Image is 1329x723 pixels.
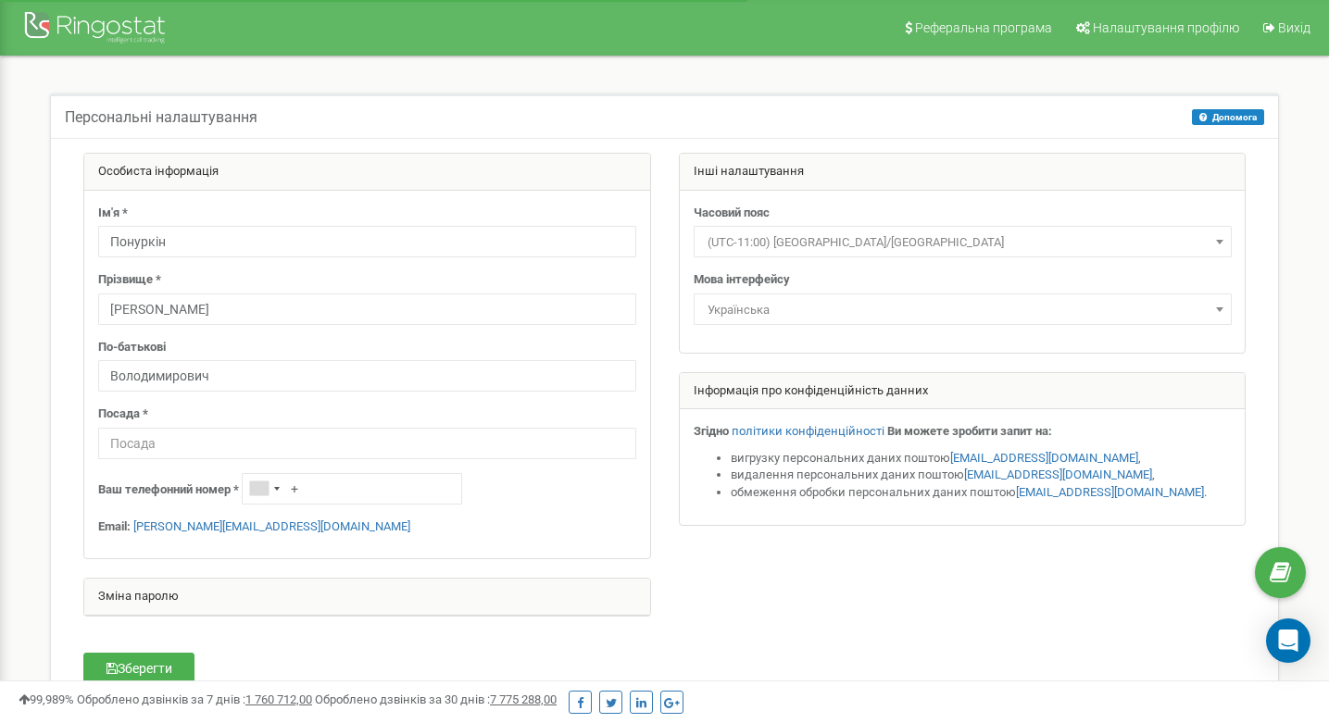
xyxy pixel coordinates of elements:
[694,205,770,222] label: Часовий пояс
[964,467,1152,481] a: [EMAIL_ADDRESS][DOMAIN_NAME]
[694,424,729,438] strong: Згідно
[242,473,462,505] input: +1-800-555-55-55
[315,692,557,706] span: Оброблено дзвінків за 30 днів :
[98,519,131,533] strong: Email:
[731,450,1232,467] li: вигрузку персональних даних поштою ,
[694,293,1232,325] span: Українська
[77,692,312,706] span: Оброблено дзвінків за 7 днів :
[694,271,790,289] label: Мова інтерфейсу
[680,373,1246,410] div: Інформація про конфіденційність данних
[731,484,1232,502] li: обмеження обробки персональних даних поштою .
[98,205,128,222] label: Ім'я *
[887,424,1052,438] strong: Ви можете зробити запит на:
[98,271,161,289] label: Прізвище *
[98,405,148,423] label: Посада *
[65,109,257,126] h5: Персональні налаштування
[700,297,1225,323] span: Українська
[694,226,1232,257] span: (UTC-11:00) Pacific/Midway
[1093,20,1239,35] span: Налаштування профілю
[1278,20,1310,35] span: Вихід
[83,653,194,684] button: Зберегти
[243,474,285,504] div: Telephone country code
[490,692,557,706] u: 7 775 288,00
[98,428,636,459] input: Посада
[731,467,1232,484] li: видалення персональних даних поштою ,
[950,451,1138,465] a: [EMAIL_ADDRESS][DOMAIN_NAME]
[680,154,1246,191] div: Інші налаштування
[1016,485,1204,499] a: [EMAIL_ADDRESS][DOMAIN_NAME]
[245,692,312,706] u: 1 760 712,00
[98,360,636,392] input: По-батькові
[915,20,1052,35] span: Реферальна програма
[98,339,166,356] label: По-батькові
[84,579,650,616] div: Зміна паролю
[133,519,410,533] a: [PERSON_NAME][EMAIL_ADDRESS][DOMAIN_NAME]
[732,424,884,438] a: політики конфіденційності
[1192,109,1264,125] button: Допомога
[98,226,636,257] input: Ім'я
[19,692,74,706] span: 99,989%
[98,293,636,325] input: Прізвище
[1266,618,1310,663] div: Open Intercom Messenger
[98,481,239,499] label: Ваш телефонний номер *
[700,230,1225,256] span: (UTC-11:00) Pacific/Midway
[84,154,650,191] div: Особиста інформація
